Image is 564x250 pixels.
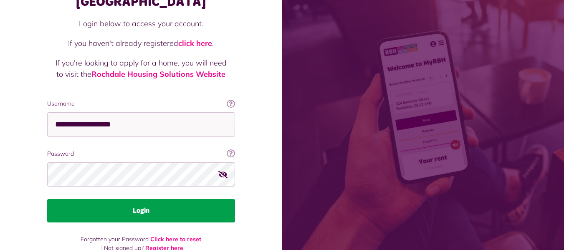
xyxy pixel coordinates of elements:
[47,149,235,158] label: Password
[91,69,225,79] a: Rochdale Housing Solutions Website
[56,57,227,80] p: If you're looking to apply for a home, you will need to visit the
[47,99,235,108] label: Username
[178,38,212,48] a: click here
[150,235,201,243] a: Click here to reset
[56,18,227,29] p: Login below to access your account.
[47,199,235,222] button: Login
[56,38,227,49] p: If you haven't already registered .
[81,235,149,243] span: Forgotten your Password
